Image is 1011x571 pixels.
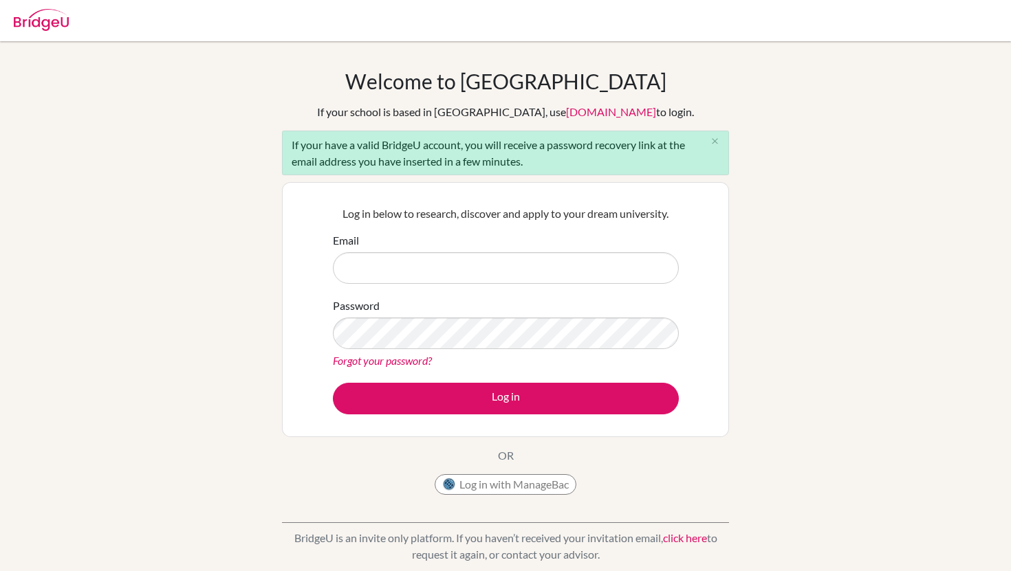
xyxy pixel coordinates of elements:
label: Email [333,232,359,249]
div: If your have a valid BridgeU account, you will receive a password recovery link at the email addr... [282,131,729,175]
i: close [710,136,720,146]
a: [DOMAIN_NAME] [566,105,656,118]
p: Log in below to research, discover and apply to your dream university. [333,205,679,222]
label: Password [333,298,380,314]
button: Close [701,131,728,152]
button: Log in with ManageBac [435,474,576,495]
button: Log in [333,383,679,414]
p: OR [498,447,514,464]
div: If your school is based in [GEOGRAPHIC_DATA], use to login. [317,104,694,120]
a: Forgot your password? [333,354,432,367]
a: click here [663,531,707,544]
img: Bridge-U [14,9,69,31]
p: BridgeU is an invite only platform. If you haven’t received your invitation email, to request it ... [282,530,729,563]
h1: Welcome to [GEOGRAPHIC_DATA] [345,69,666,93]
